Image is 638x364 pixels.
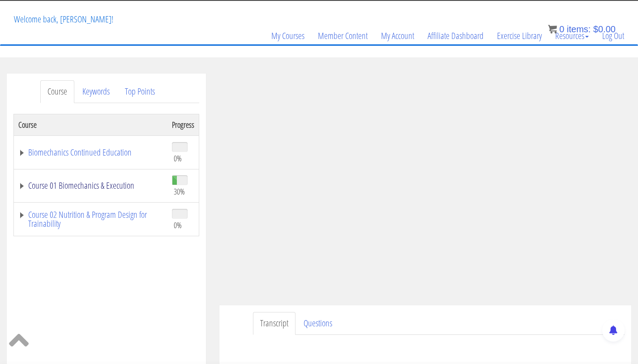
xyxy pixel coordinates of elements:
[567,24,591,34] span: items:
[14,114,168,135] th: Course
[174,220,182,230] span: 0%
[548,24,616,34] a: 0 items: $0.00
[548,25,557,34] img: icon11.png
[40,80,74,103] a: Course
[265,14,311,57] a: My Courses
[18,210,163,228] a: Course 02 Nutrition & Program Design for Trainability
[253,312,295,335] a: Transcript
[174,186,185,196] span: 30%
[548,14,595,57] a: Resources
[593,24,598,34] span: $
[559,24,564,34] span: 0
[75,80,117,103] a: Keywords
[595,14,631,57] a: Log Out
[421,14,490,57] a: Affiliate Dashboard
[490,14,548,57] a: Exercise Library
[18,148,163,157] a: Biomechanics Continued Education
[18,181,163,190] a: Course 01 Biomechanics & Execution
[167,114,199,135] th: Progress
[311,14,374,57] a: Member Content
[118,80,162,103] a: Top Points
[593,24,616,34] bdi: 0.00
[7,1,120,37] p: Welcome back, [PERSON_NAME]!
[296,312,339,335] a: Questions
[374,14,421,57] a: My Account
[174,153,182,163] span: 0%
